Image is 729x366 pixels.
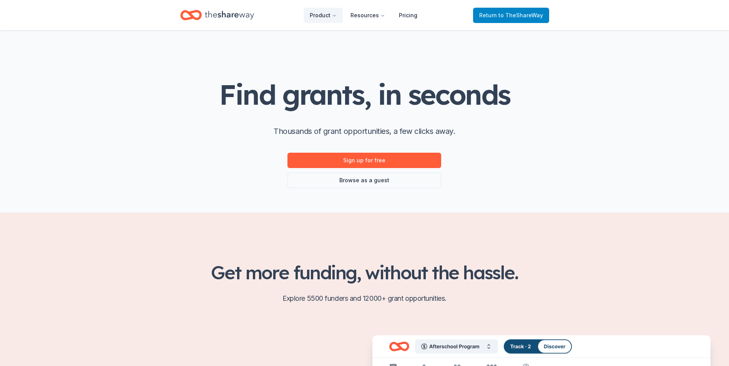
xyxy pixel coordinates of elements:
h2: Get more funding, without the hassle. [180,262,549,283]
button: Product [304,8,343,23]
a: Sign up for free [287,153,441,168]
span: to TheShareWay [498,12,543,18]
p: Thousands of grant opportunities, a few clicks away. [274,125,455,137]
nav: Main [304,6,423,24]
button: Resources [344,8,391,23]
a: Browse as a guest [287,173,441,188]
a: Home [180,6,254,24]
a: Pricing [393,8,423,23]
a: Returnto TheShareWay [473,8,549,23]
p: Explore 5500 funders and 12000+ grant opportunities. [180,292,549,305]
span: Return [479,11,543,20]
h1: Find grants, in seconds [219,79,510,110]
